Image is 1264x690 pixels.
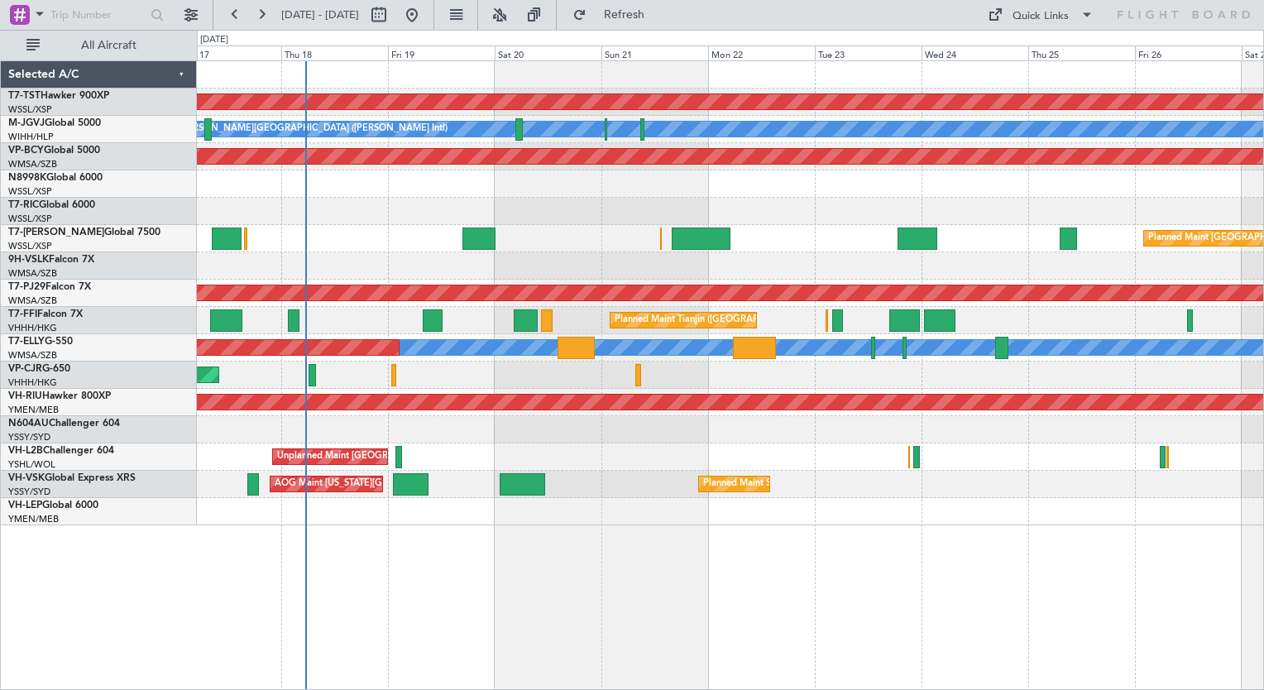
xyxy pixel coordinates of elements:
[8,213,52,225] a: WSSL/XSP
[8,91,41,101] span: T7-TST
[8,240,52,252] a: WSSL/XSP
[8,173,46,183] span: N8998K
[1028,46,1135,60] div: Thu 25
[8,255,94,265] a: 9H-VSLKFalcon 7X
[8,349,57,362] a: WMSA/SZB
[708,46,815,60] div: Mon 22
[388,46,495,60] div: Fri 19
[175,46,281,60] div: Wed 17
[8,228,160,237] a: T7-[PERSON_NAME]Global 7500
[277,444,549,469] div: Unplanned Maint [GEOGRAPHIC_DATA] ([GEOGRAPHIC_DATA])
[8,146,44,156] span: VP-BCY
[8,322,57,334] a: VHHH/HKG
[281,7,359,22] span: [DATE] - [DATE]
[8,446,114,456] a: VH-L2BChallenger 604
[43,40,175,51] span: All Aircraft
[8,446,43,456] span: VH-L2B
[815,46,922,60] div: Tue 23
[281,46,388,60] div: Thu 18
[8,200,39,210] span: T7-RIC
[8,282,45,292] span: T7-PJ29
[8,337,45,347] span: T7-ELLY
[979,2,1102,28] button: Quick Links
[8,103,52,116] a: WSSL/XSP
[8,501,98,510] a: VH-LEPGlobal 6000
[8,118,45,128] span: M-JGVJ
[8,309,83,319] a: T7-FFIFalcon 7X
[8,337,73,347] a: T7-ELLYG-550
[8,501,42,510] span: VH-LEP
[8,458,55,471] a: YSHL/WOL
[8,419,120,429] a: N604AUChallenger 604
[8,295,57,307] a: WMSA/SZB
[50,2,146,27] input: Trip Number
[8,200,95,210] a: T7-RICGlobal 6000
[8,267,57,280] a: WMSA/SZB
[8,364,70,374] a: VP-CJRG-650
[8,486,50,498] a: YSSY/SYD
[8,404,59,416] a: YMEN/MEB
[200,33,228,47] div: [DATE]
[8,391,42,401] span: VH-RIU
[8,309,37,319] span: T7-FFI
[8,131,54,143] a: WIHH/HLP
[8,419,49,429] span: N604AU
[1135,46,1242,60] div: Fri 26
[275,472,558,496] div: AOG Maint [US_STATE][GEOGRAPHIC_DATA] ([US_STATE] City Intl)
[8,364,42,374] span: VP-CJR
[495,46,601,60] div: Sat 20
[8,282,91,292] a: T7-PJ29Falcon 7X
[615,308,807,333] div: Planned Maint Tianjin ([GEOGRAPHIC_DATA])
[8,185,52,198] a: WSSL/XSP
[590,9,659,21] span: Refresh
[8,513,59,525] a: YMEN/MEB
[8,118,101,128] a: M-JGVJGlobal 5000
[922,46,1028,60] div: Wed 24
[8,158,57,170] a: WMSA/SZB
[8,228,104,237] span: T7-[PERSON_NAME]
[8,391,111,401] a: VH-RIUHawker 800XP
[179,117,448,141] div: [PERSON_NAME][GEOGRAPHIC_DATA] ([PERSON_NAME] Intl)
[8,431,50,443] a: YSSY/SYD
[8,376,57,389] a: VHHH/HKG
[8,473,136,483] a: VH-VSKGlobal Express XRS
[8,91,109,101] a: T7-TSTHawker 900XP
[8,255,49,265] span: 9H-VSLK
[8,173,103,183] a: N8998KGlobal 6000
[1013,8,1069,25] div: Quick Links
[703,472,895,496] div: Planned Maint Sydney ([PERSON_NAME] Intl)
[8,146,100,156] a: VP-BCYGlobal 5000
[601,46,708,60] div: Sun 21
[18,32,180,59] button: All Aircraft
[8,473,45,483] span: VH-VSK
[565,2,664,28] button: Refresh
